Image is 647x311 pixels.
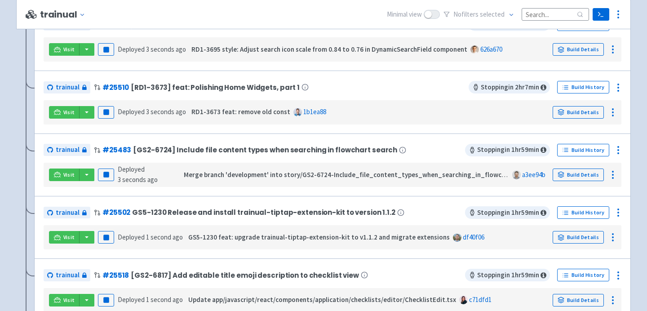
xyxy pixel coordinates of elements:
[63,171,75,178] span: Visit
[44,81,90,93] a: trainual
[63,46,75,53] span: Visit
[146,295,183,304] time: 1 second ago
[553,106,604,119] a: Build Details
[191,107,290,116] strong: RD1-3673 feat: remove old const
[56,145,80,155] span: trainual
[553,43,604,56] a: Build Details
[593,8,609,21] a: Terminal
[44,269,90,281] a: trainual
[465,144,550,156] span: Stopping in 1 hr 59 min
[118,175,158,184] time: 3 seconds ago
[387,9,422,20] span: Minimal view
[98,169,114,181] button: Pause
[56,82,80,93] span: trainual
[191,45,467,53] strong: RD1-3695 style: Adjust search icon scale from 0.84 to 0.76 in DynamicSearchField component
[56,208,80,218] span: trainual
[303,107,326,116] a: 1b1ea88
[49,106,80,119] a: Visit
[98,294,114,307] button: Pause
[49,231,80,244] a: Visit
[557,81,609,93] a: Build History
[184,170,538,179] strong: Merge branch 'development' into story/GS2-6724-Include_file_content_types_when_searching_in_flowc...
[98,231,114,244] button: Pause
[146,233,183,241] time: 1 second ago
[118,233,183,241] span: Deployed
[63,109,75,116] span: Visit
[131,271,359,279] span: [GS2-6817] Add editable title emoji description to checklist view
[102,145,131,155] a: #25483
[56,270,80,280] span: trainual
[118,107,186,116] span: Deployed
[44,207,90,219] a: trainual
[102,83,129,92] a: #25510
[553,231,604,244] a: Build Details
[63,297,75,304] span: Visit
[188,233,450,241] strong: GS5-1230 feat: upgrade trainual-tiptap-extension-kit to v1.1.2 and migrate extensions
[118,165,158,184] span: Deployed
[131,84,300,91] span: [RD1-3673] feat: Polishing Home Widgets, part 1
[469,81,550,93] span: Stopping in 2 hr 7 min
[522,170,545,179] a: a3ee94b
[44,144,90,156] a: trainual
[453,9,505,20] span: No filter s
[188,295,456,304] strong: Update app/javascript/react/components/application/checklists/editor/ChecklistEdit.tsx
[98,43,114,56] button: Pause
[557,269,609,281] a: Build History
[40,9,89,20] button: trainual
[465,206,550,219] span: Stopping in 1 hr 59 min
[98,106,114,119] button: Pause
[118,45,186,53] span: Deployed
[465,269,550,281] span: Stopping in 1 hr 59 min
[557,206,609,219] a: Build History
[132,209,395,216] span: GS5-1230 Release and install trainual-tiptap-extension-kit to version 1.1.2
[557,144,609,156] a: Build History
[102,208,130,217] a: #25502
[49,294,80,307] a: Visit
[480,10,505,18] span: selected
[553,169,604,181] a: Build Details
[146,45,186,53] time: 3 seconds ago
[49,169,80,181] a: Visit
[469,295,492,304] a: c71dfd1
[146,107,186,116] time: 3 seconds ago
[463,233,484,241] a: df40f06
[522,8,589,20] input: Search...
[49,43,80,56] a: Visit
[63,234,75,241] span: Visit
[553,294,604,307] a: Build Details
[118,295,183,304] span: Deployed
[133,146,397,154] span: [GS2-6724] Include file content types when searching in flowchart search
[102,271,129,280] a: #25518
[480,45,502,53] a: 626a670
